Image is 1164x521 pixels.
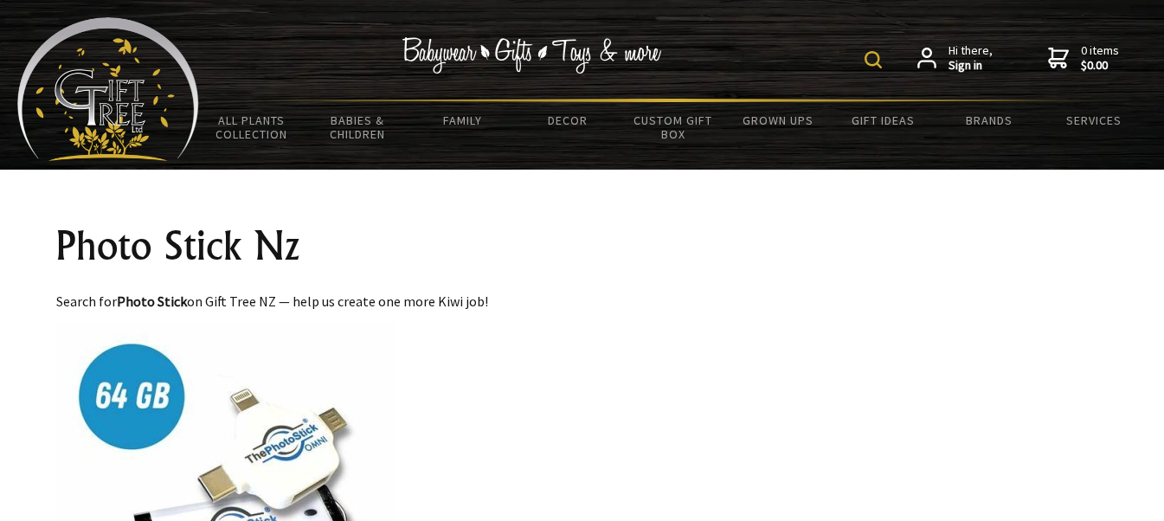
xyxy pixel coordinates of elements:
a: Services [1041,102,1147,138]
img: product search [865,51,882,68]
p: Search for on Gift Tree NZ — help us create one more Kiwi job! [56,291,1109,312]
img: Babywear - Gifts - Toys & more [402,37,662,74]
a: Decor [515,102,621,138]
a: Brands [936,102,1042,138]
strong: Photo Stick [117,293,187,310]
h1: Photo Stick Nz [56,225,1109,267]
img: Babyware - Gifts - Toys and more... [17,17,199,161]
span: Hi there, [949,43,993,74]
a: Custom Gift Box [621,102,726,152]
a: Family [409,102,515,138]
strong: Sign in [949,58,993,74]
span: 0 items [1081,42,1119,74]
strong: $0.00 [1081,58,1119,74]
a: Babies & Children [305,102,410,152]
a: Gift Ideas [831,102,936,138]
a: Grown Ups [725,102,831,138]
a: 0 items$0.00 [1048,43,1119,74]
a: Hi there,Sign in [917,43,993,74]
a: All Plants Collection [199,102,305,152]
